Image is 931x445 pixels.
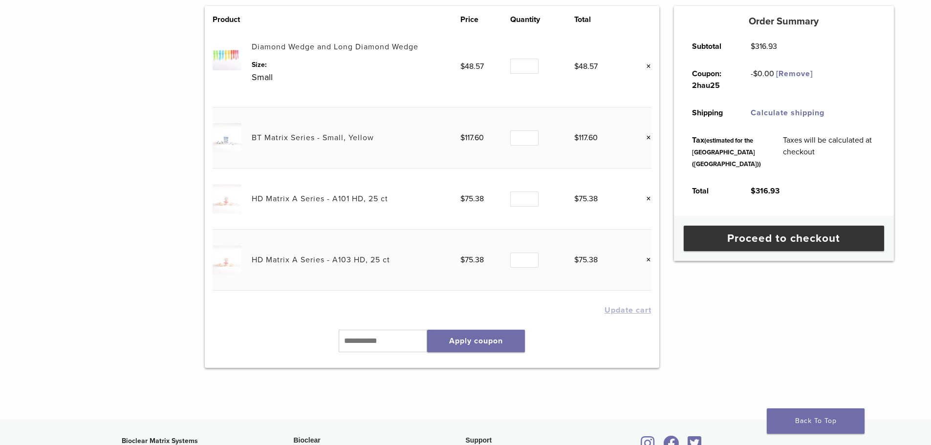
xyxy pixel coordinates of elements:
th: Coupon: 2hau25 [681,60,740,99]
span: Support [466,436,492,444]
span: Bioclear [294,436,321,444]
button: Update cart [605,306,651,314]
th: Total [574,14,625,25]
th: Product [213,14,252,25]
th: Tax [681,127,772,177]
span: $ [460,133,465,143]
h5: Order Summary [674,16,894,27]
a: Remove this item [639,192,651,205]
img: BT Matrix Series - Small, Yellow [213,123,241,152]
a: Remove this item [639,254,651,266]
bdi: 117.60 [460,133,484,143]
th: Quantity [510,14,574,25]
span: $ [751,42,755,51]
td: - [740,60,824,99]
bdi: 75.38 [460,194,484,204]
a: Diamond Wedge and Long Diamond Wedge [252,42,418,52]
span: $ [460,194,465,204]
img: HD Matrix A Series - A103 HD, 25 ct [213,245,241,274]
a: Remove 2hau25 coupon [776,69,813,79]
span: $ [753,69,758,79]
strong: Bioclear Matrix Systems [122,437,198,445]
p: Small [252,70,460,85]
a: HD Matrix A Series - A103 HD, 25 ct [252,255,390,265]
th: Price [460,14,511,25]
td: Taxes will be calculated at checkout [772,127,887,177]
a: Remove this item [639,60,651,73]
bdi: 316.93 [751,42,777,51]
th: Subtotal [681,33,740,60]
th: Total [681,177,740,205]
bdi: 316.93 [751,186,779,196]
bdi: 48.57 [460,62,484,71]
dt: Size: [252,60,460,70]
span: $ [574,133,579,143]
bdi: 75.38 [460,255,484,265]
a: HD Matrix A Series - A101 HD, 25 ct [252,194,388,204]
a: BT Matrix Series - Small, Yellow [252,133,374,143]
span: 0.00 [753,69,774,79]
span: $ [460,62,465,71]
a: Proceed to checkout [684,226,884,251]
span: $ [574,62,579,71]
a: Calculate shipping [751,108,824,118]
span: $ [574,194,579,204]
img: Diamond Wedge and Long Diamond Wedge [213,41,241,70]
img: HD Matrix A Series - A101 HD, 25 ct [213,184,241,213]
span: $ [574,255,579,265]
small: (estimated for the [GEOGRAPHIC_DATA] ([GEOGRAPHIC_DATA])) [692,137,761,168]
button: Apply coupon [427,330,525,352]
a: Back To Top [767,408,865,434]
bdi: 48.57 [574,62,598,71]
span: $ [751,186,756,196]
th: Shipping [681,99,740,127]
bdi: 75.38 [574,194,598,204]
bdi: 117.60 [574,133,598,143]
bdi: 75.38 [574,255,598,265]
a: Remove this item [639,131,651,144]
span: $ [460,255,465,265]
